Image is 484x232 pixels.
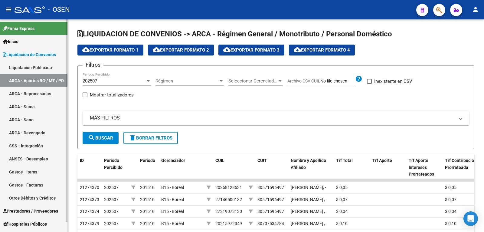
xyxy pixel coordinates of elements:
[161,209,184,214] span: B15 - Boreal
[291,158,326,170] span: Nombre y Apellido Afiliado
[104,185,119,190] span: 202507
[443,154,479,181] datatable-header-cell: Trf Contribucion Prorrateada
[3,221,47,227] span: Hospitales Públicos
[215,208,242,215] div: 27219073130
[3,25,34,32] span: Firma Express
[83,78,97,84] span: 202507
[3,208,58,214] span: Prestadores / Proveedores
[213,154,246,181] datatable-header-cell: CUIL
[355,75,362,82] mat-icon: help
[288,154,334,181] datatable-header-cell: Nombre y Apellido Afiliado
[223,47,280,53] span: Exportar Formato 3
[83,132,119,144] button: Buscar
[82,47,139,53] span: Exportar Formato 1
[80,185,99,190] span: 21274370
[104,221,119,226] span: 202507
[80,158,84,163] span: ID
[218,45,284,55] button: Exportar Formato 3
[215,196,242,203] div: 27146500132
[80,221,99,226] span: 21274379
[77,45,143,55] button: Exportar Formato 1
[445,209,456,214] span: $ 0,04
[289,45,355,55] button: Exportar Formato 4
[104,209,119,214] span: 202507
[336,185,348,190] span: $ 0,05
[3,38,18,45] span: Inicio
[5,6,12,13] mat-icon: menu
[102,154,129,181] datatable-header-cell: Período Percibido
[138,154,159,181] datatable-header-cell: Período
[140,197,155,202] span: 201510
[140,158,155,163] span: Período
[472,6,479,13] mat-icon: person
[48,3,70,16] span: - OSEN
[104,197,119,202] span: 202507
[161,158,185,163] span: Gerenciador
[257,158,267,163] span: CUIT
[104,158,123,170] span: Período Percibido
[88,134,95,141] mat-icon: search
[77,30,392,38] span: LIQUIDACION DE CONVENIOS -> ARCA - Régimen General / Monotributo / Personal Doméstico
[80,197,99,202] span: 21274373
[257,220,284,227] div: 30707534784
[153,47,209,53] span: Exportar Formato 2
[161,197,184,202] span: B15 - Boreal
[82,46,90,53] mat-icon: cloud_download
[215,220,242,227] div: 20215972349
[320,79,355,84] input: Archivo CSV CUIL
[291,185,326,190] span: [PERSON_NAME], -
[463,211,478,226] div: Open Intercom Messenger
[406,154,443,181] datatable-header-cell: Trf Aporte Intereses Prorrateados
[3,51,56,58] span: Liquidación de Convenios
[409,158,434,177] span: Trf Aporte Intereses Prorrateados
[148,45,214,55] button: Exportar Formato 2
[334,154,370,181] datatable-header-cell: Trf Total
[90,115,455,121] mat-panel-title: MÁS FILTROS
[445,185,456,190] span: $ 0,05
[215,158,224,163] span: CUIL
[370,154,406,181] datatable-header-cell: Trf Aporte
[445,221,456,226] span: $ 0,10
[336,158,353,163] span: Trf Total
[374,78,412,85] span: Inexistente en CSV
[77,154,102,181] datatable-header-cell: ID
[294,46,301,53] mat-icon: cloud_download
[255,154,288,181] datatable-header-cell: CUIT
[159,154,204,181] datatable-header-cell: Gerenciador
[83,61,103,69] h3: Filtros
[336,197,348,202] span: $ 0,07
[257,208,284,215] div: 30571596497
[257,184,284,191] div: 30571596497
[140,221,155,226] span: 201510
[140,209,155,214] span: 201510
[80,209,99,214] span: 21274374
[90,91,134,99] span: Mostrar totalizadores
[140,185,155,190] span: 201510
[161,221,184,226] span: B15 - Boreal
[445,197,456,202] span: $ 0,07
[228,78,277,84] span: Seleccionar Gerenciador
[445,158,476,170] span: Trf Contribucion Prorrateada
[336,209,348,214] span: $ 0,04
[155,78,218,84] span: Régimen
[291,221,325,226] span: [PERSON_NAME] ,
[257,196,284,203] div: 30571596497
[129,134,136,141] mat-icon: delete
[161,185,184,190] span: B15 - Boreal
[223,46,231,53] mat-icon: cloud_download
[123,132,178,144] button: Borrar Filtros
[215,184,242,191] div: 20268128531
[336,221,348,226] span: $ 0,10
[291,197,325,202] span: [PERSON_NAME] ,
[372,158,392,163] span: Trf Aporte
[153,46,160,53] mat-icon: cloud_download
[287,79,320,83] span: Archivo CSV CUIL
[294,47,350,53] span: Exportar Formato 4
[88,135,113,141] span: Buscar
[129,135,172,141] span: Borrar Filtros
[291,209,325,214] span: [PERSON_NAME] ,
[83,111,469,125] mat-expansion-panel-header: MÁS FILTROS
